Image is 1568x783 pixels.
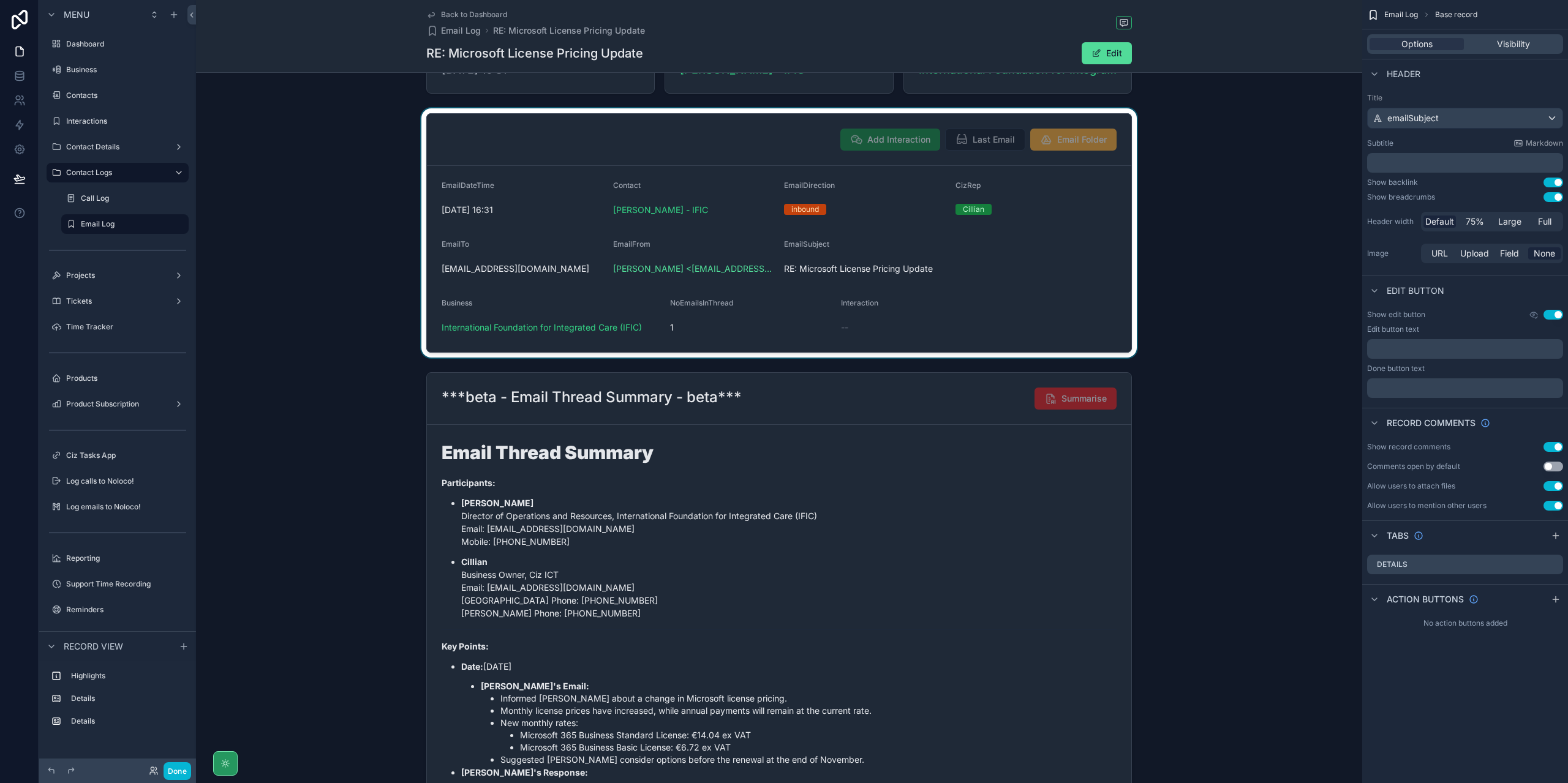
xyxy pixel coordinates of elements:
div: Allow users to mention other users [1367,501,1487,511]
label: Email Log [81,219,181,229]
h1: RE: Microsoft License Pricing Update [426,45,643,62]
a: Time Tracker [47,317,189,337]
a: Contacts [47,86,189,105]
span: Back to Dashboard [441,10,507,20]
span: 75% [1466,215,1484,228]
label: Reminders [66,605,186,615]
label: Details [1377,560,1408,569]
label: Subtitle [1367,138,1393,148]
a: Products [47,369,189,388]
label: Contact Details [66,142,169,152]
button: Done [164,762,191,780]
div: Comments open by default [1367,462,1460,471]
a: Contact Details [47,137,189,157]
span: Tabs [1387,530,1409,542]
label: Contact Logs [66,168,164,178]
label: Products [66,373,186,383]
span: Menu [64,9,89,21]
span: Base record [1435,10,1477,20]
label: Image [1367,249,1416,258]
label: Log emails to Noloco! [66,502,186,512]
label: Product Subscription [66,399,169,409]
a: Product Subscription [47,394,189,414]
a: RE: Microsoft License Pricing Update [493,24,645,37]
label: Business [66,65,186,75]
span: None [1534,247,1555,260]
a: Markdown [1513,138,1563,148]
label: Show edit button [1367,310,1425,320]
a: Interactions [47,111,189,131]
a: Call Log [61,189,189,208]
label: Time Tracker [66,322,186,332]
label: Edit button text [1367,324,1419,334]
span: Email Log [1384,10,1418,20]
span: emailSubject [1387,112,1439,124]
span: Email Log [441,24,481,37]
label: Details [71,716,184,726]
a: Reporting [47,549,189,568]
span: URL [1431,247,1448,260]
div: No action buttons added [1362,613,1568,633]
label: Dashboard [66,39,186,49]
label: Interactions [66,116,186,126]
div: Show breadcrumbs [1367,192,1435,202]
a: Back to Dashboard [426,10,507,20]
label: Call Log [81,193,186,203]
div: scrollable content [39,661,196,743]
a: Dashboard [47,34,189,54]
label: Support Time Recording [66,579,186,589]
label: Highlights [71,671,184,681]
label: Details [71,694,184,703]
span: Record comments [1387,417,1476,429]
label: Tickets [66,296,169,306]
span: Options [1401,38,1433,50]
a: Email Log [61,214,189,234]
div: Show backlink [1367,178,1418,187]
div: scrollable content [1367,339,1563,359]
label: Projects [66,271,169,280]
a: Business [47,60,189,80]
span: Edit button [1387,285,1444,297]
a: Email Log [426,24,481,37]
a: Projects [47,266,189,285]
span: Full [1538,215,1551,228]
label: Header width [1367,217,1416,227]
label: Log calls to Noloco! [66,476,186,486]
span: Header [1387,68,1420,80]
span: Large [1498,215,1521,228]
a: Tickets [47,291,189,311]
div: scrollable content [1367,153,1563,173]
label: Contacts [66,91,186,100]
span: Action buttons [1387,593,1464,605]
a: Support Time Recording [47,574,189,594]
span: Record view [64,640,123,653]
div: Show record comments [1367,442,1450,452]
a: Reminders [47,600,189,620]
div: scrollable content [1367,378,1563,398]
label: Ciz Tasks App [66,451,186,460]
label: Reporting [66,553,186,563]
span: Upload [1460,247,1489,260]
a: Contact Logs [47,163,189,182]
button: emailSubject [1367,108,1563,129]
div: Allow users to attach files [1367,481,1455,491]
label: Title [1367,93,1563,103]
label: Done button text [1367,364,1425,373]
span: Markdown [1526,138,1563,148]
button: Edit [1082,42,1132,64]
span: Visibility [1497,38,1530,50]
span: Default [1425,215,1454,228]
span: Field [1500,247,1519,260]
